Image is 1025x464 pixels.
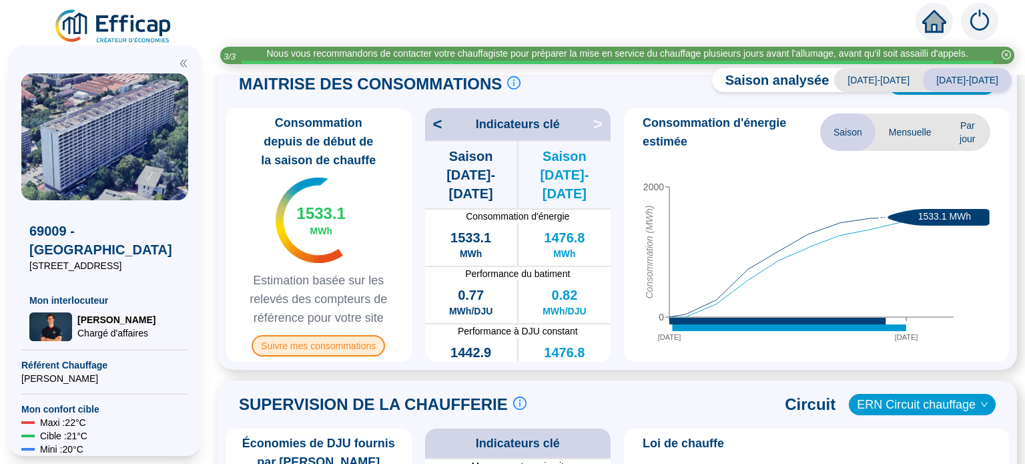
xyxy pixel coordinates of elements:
[644,205,655,298] tspan: Consommation (MWh)
[266,47,968,61] div: Nous vous recommandons de contacter votre chauffagiste pour préparer la mise en service du chauff...
[643,113,820,151] span: Consommation d'énergie estimée
[923,68,1012,92] span: [DATE]-[DATE]
[544,228,585,247] span: 1476.8
[53,8,174,45] img: efficap energie logo
[239,73,502,95] span: MAITRISE DES CONSOMMATIONS
[21,372,188,385] span: [PERSON_NAME]
[310,224,332,238] span: MWh
[425,210,611,223] span: Consommation d'énergie
[77,313,155,326] span: [PERSON_NAME]
[276,178,343,263] img: indicateur températures
[507,76,521,89] span: info-circle
[659,312,664,322] tspan: 0
[961,3,998,40] img: alerts
[857,395,988,415] span: ERN Circuit chauffage
[252,335,385,357] span: Suivre mes consommations
[593,113,611,135] span: >
[544,343,585,362] span: 1476.8
[425,147,517,203] span: Saison [DATE]-[DATE]
[450,343,491,362] span: 1442.9
[658,333,681,341] tspan: [DATE]
[476,115,560,134] span: Indicateurs clé
[712,71,829,89] span: Saison analysée
[179,59,188,68] span: double-left
[425,267,611,280] span: Performance du batiment
[21,359,188,372] span: Référent Chauffage
[224,51,236,61] i: 3 / 3
[297,203,346,224] span: 1533.1
[29,259,180,272] span: [STREET_ADDRESS]
[40,416,86,429] span: Maxi : 22 °C
[231,113,406,170] span: Consommation depuis de début de la saison de chauffe
[29,294,180,307] span: Mon interlocuteur
[918,211,971,222] text: 1533.1 MWh
[77,326,155,340] span: Chargé d'affaires
[425,113,442,135] span: <
[40,443,83,456] span: Mini : 20 °C
[922,9,946,33] span: home
[551,286,577,304] span: 0.82
[449,304,492,318] span: MWh/DJU
[239,394,508,415] span: SUPERVISION DE LA CHAUFFERIE
[231,271,406,327] span: Estimation basée sur les relevés des compteurs de référence pour votre site
[450,228,491,247] span: 1533.1
[876,113,945,151] span: Mensuelle
[29,312,72,341] img: Chargé d'affaires
[643,434,724,453] span: Loi de chauffe
[29,222,180,259] span: 69009 - [GEOGRAPHIC_DATA]
[820,113,876,151] span: Saison
[513,397,527,410] span: info-circle
[1002,50,1011,59] span: close-circle
[519,147,611,203] span: Saison [DATE]-[DATE]
[40,429,87,443] span: Cible : 21 °C
[543,304,586,318] span: MWh/DJU
[21,403,188,416] span: Mon confort cible
[980,401,988,409] span: down
[553,247,575,260] span: MWh
[460,247,482,260] span: MWh
[476,434,560,453] span: Indicateurs clé
[945,113,990,151] span: Par jour
[834,68,923,92] span: [DATE]-[DATE]
[643,182,664,192] tspan: 2000
[425,324,611,338] span: Performance à DJU constant
[895,333,918,341] tspan: [DATE]
[785,394,835,415] span: Circuit
[458,286,484,304] span: 0.77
